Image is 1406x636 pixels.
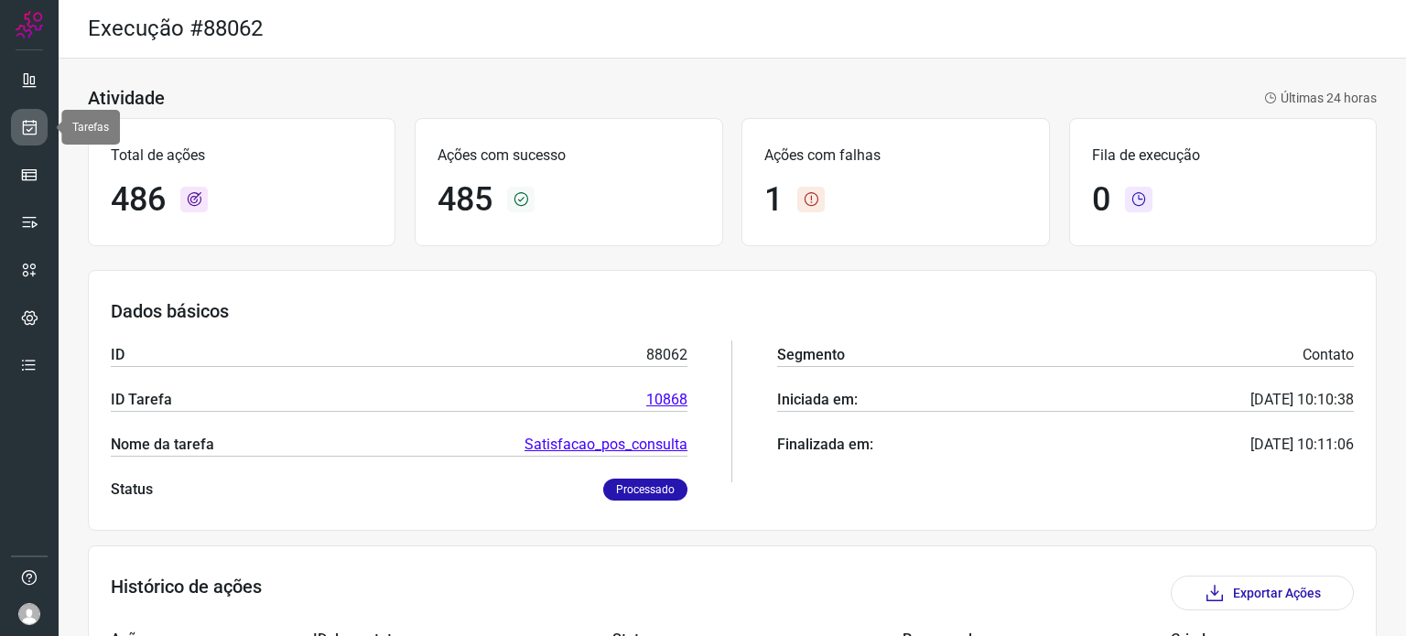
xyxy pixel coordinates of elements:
[1092,145,1354,167] p: Fila de execução
[1250,389,1354,411] p: [DATE] 10:10:38
[111,479,153,501] p: Status
[111,344,124,366] p: ID
[1092,180,1110,220] h1: 0
[111,389,172,411] p: ID Tarefa
[111,576,262,610] h3: Histórico de ações
[111,145,373,167] p: Total de ações
[1303,344,1354,366] p: Contato
[1171,576,1354,610] button: Exportar Ações
[88,87,165,109] h3: Atividade
[16,11,43,38] img: Logo
[1250,434,1354,456] p: [DATE] 10:11:06
[764,180,783,220] h1: 1
[111,180,166,220] h1: 486
[438,145,699,167] p: Ações com sucesso
[111,434,214,456] p: Nome da tarefa
[646,389,687,411] a: 10868
[525,434,687,456] a: Satisfacao_pos_consulta
[111,300,1354,322] h3: Dados básicos
[88,16,263,42] h2: Execução #88062
[438,180,492,220] h1: 485
[777,344,845,366] p: Segmento
[603,479,687,501] p: Processado
[18,603,40,625] img: avatar-user-boy.jpg
[646,344,687,366] p: 88062
[72,121,109,134] span: Tarefas
[764,145,1026,167] p: Ações com falhas
[777,434,873,456] p: Finalizada em:
[777,389,858,411] p: Iniciada em:
[1264,89,1377,108] p: Últimas 24 horas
